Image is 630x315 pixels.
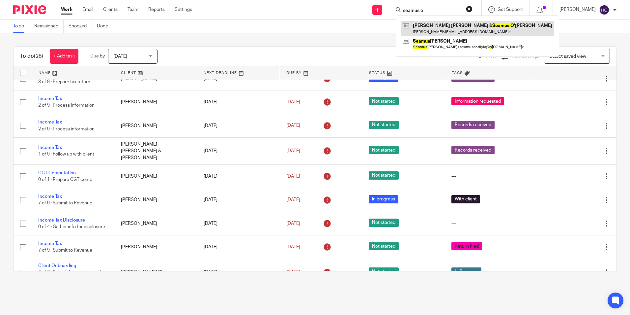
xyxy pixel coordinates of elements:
td: [PERSON_NAME] [114,114,197,137]
a: Income Tax Disclosure [38,218,85,223]
span: [DATE] [113,54,127,59]
span: In progress [369,195,398,203]
img: svg%3E [599,5,610,15]
td: [DATE] [197,164,280,188]
a: Done [97,20,113,33]
td: [PERSON_NAME] [114,164,197,188]
a: Reports [148,6,165,13]
span: [DATE] [286,197,300,202]
a: Email [82,6,93,13]
a: To do [13,20,29,33]
td: [DATE] [197,114,280,137]
span: [DATE] [286,221,300,226]
span: [DATE] [286,174,300,179]
span: Not started [369,171,399,180]
input: Search [402,8,462,14]
span: Get Support [498,7,523,12]
div: --- [451,173,527,180]
span: Not started [369,267,399,276]
a: Reassigned [34,20,64,33]
span: [DATE] [286,245,300,249]
a: Income Tax [38,145,62,150]
span: Return filed [451,242,482,250]
span: 0 of 4 · Gather info for disclosure [38,225,105,229]
span: 0 of 1 · Prepare CGT comp [38,177,92,182]
td: [PERSON_NAME] [114,188,197,212]
td: [DATE] [197,90,280,114]
h1: To do [20,53,43,60]
span: 1 of 9 · Follow up with client [38,152,94,157]
a: Income Tax [38,194,62,199]
a: Clients [103,6,118,13]
td: [DATE] [197,137,280,164]
span: [DATE] [286,100,300,104]
td: [PERSON_NAME] Piquer [114,259,197,286]
td: [DATE] [197,188,280,212]
p: [PERSON_NAME] [559,6,596,13]
button: Clear [466,6,472,12]
td: [PERSON_NAME] [PERSON_NAME] & [PERSON_NAME] [114,137,197,164]
a: Income Tax [38,241,62,246]
span: 7 of 9 · Submit to Revenue [38,248,92,253]
span: 7 of 9 · Submit to Revenue [38,201,92,206]
a: Settings [175,6,192,13]
td: [DATE] [197,235,280,259]
span: 3 of 9 · Prepare tax return [38,80,90,84]
p: Due by [90,53,105,59]
span: Records received [451,146,495,154]
a: CGT Computation [38,171,76,175]
div: --- [451,220,527,227]
span: In Progress [451,267,481,276]
span: (28) [34,53,43,59]
span: With client [451,195,480,203]
td: [PERSON_NAME] [114,235,197,259]
td: [DATE] [197,212,280,235]
span: [DATE] [286,270,300,275]
span: 6 of 7 · Schedule recurring tasks in Pixie [38,270,104,282]
span: Select saved view [549,54,586,59]
span: Not started [369,242,399,250]
span: [DATE] [286,149,300,153]
a: Client Onboarding [38,263,76,268]
span: Not started [369,121,399,129]
span: Not started [369,146,399,154]
td: [DATE] [197,259,280,286]
span: Information requested [451,97,504,105]
img: Pixie [13,5,46,14]
a: Snoozed [69,20,92,33]
a: + Add task [50,49,78,64]
a: Income Tax [38,120,62,124]
a: Income Tax [38,96,62,101]
span: 2 of 9 · Process information [38,127,95,131]
span: [DATE] [286,123,300,128]
span: Not started [369,97,399,105]
a: Work [61,6,72,13]
span: Not started [369,219,399,227]
span: Records received [451,121,495,129]
span: Tags [452,71,463,75]
a: Team [128,6,138,13]
span: 2 of 9 · Process information [38,103,95,108]
span: [DATE] [286,76,300,81]
td: [PERSON_NAME] [114,212,197,235]
td: [PERSON_NAME] [114,90,197,114]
